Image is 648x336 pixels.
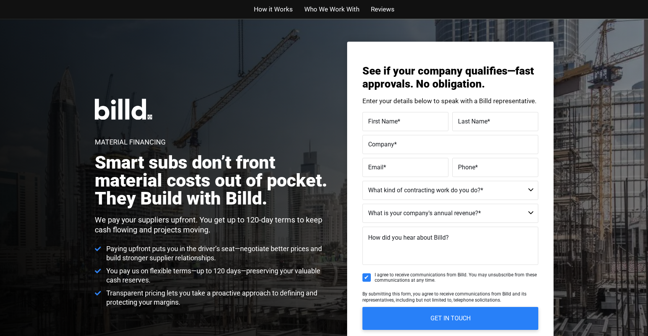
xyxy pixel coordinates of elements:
[458,118,487,125] span: Last Name
[95,153,333,207] h2: Smart subs don’t front material costs out of pocket. They Build with Billd.
[368,164,383,171] span: Email
[362,98,538,104] p: Enter your details below to speak with a Billd representative.
[254,4,293,15] a: How it Works
[304,4,359,15] a: Who We Work With
[368,234,449,241] span: How did you hear about Billd?
[362,307,538,330] input: GET IN TOUCH
[104,289,333,307] span: Transparent pricing lets you take a proactive approach to defining and protecting your margins.
[368,141,394,148] span: Company
[368,118,398,125] span: First Name
[362,273,371,282] input: I agree to receive communications from Billd. You may unsubscribe from these communications at an...
[371,4,395,15] a: Reviews
[95,215,333,235] p: We pay your suppliers upfront. You get up to 120-day terms to keep cash flowing and projects moving.
[104,244,333,263] span: Paying upfront puts you in the driver’s seat—negotiate better prices and build stronger supplier ...
[362,291,526,303] span: By submitting this form, you agree to receive communications from Billd and its representatives, ...
[362,65,538,90] h3: See if your company qualifies—fast approvals. No obligation.
[458,164,475,171] span: Phone
[375,272,538,283] span: I agree to receive communications from Billd. You may unsubscribe from these communications at an...
[95,139,166,146] h1: Material Financing
[104,266,333,285] span: You pay us on flexible terms—up to 120 days—preserving your valuable cash reserves.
